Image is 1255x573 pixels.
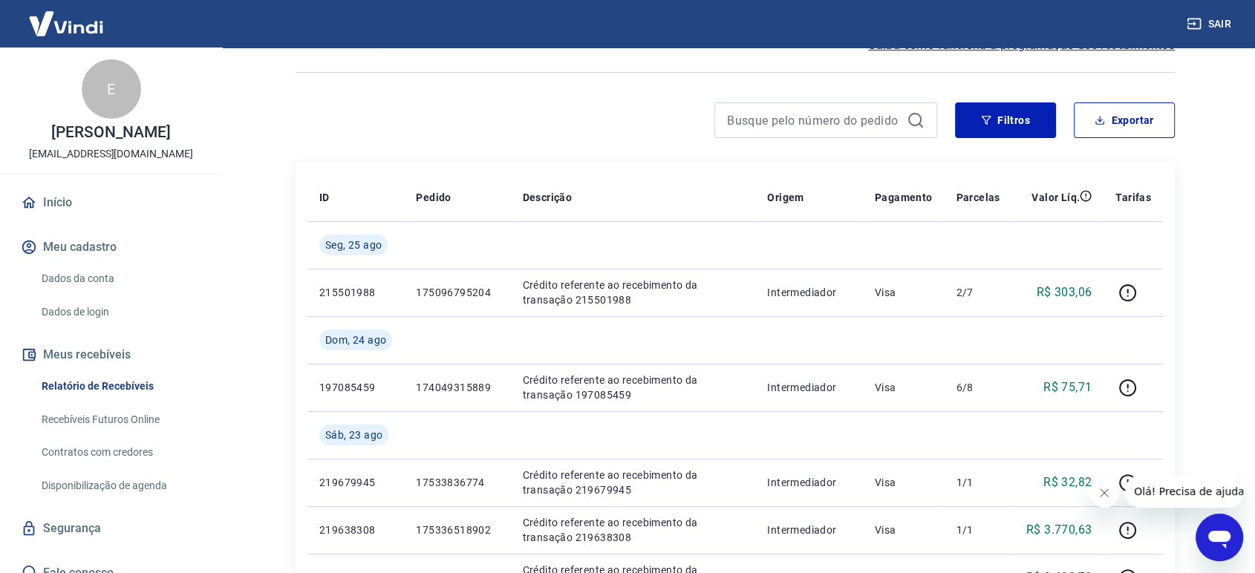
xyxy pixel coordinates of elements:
[416,380,498,395] p: 174049315889
[319,380,392,395] p: 197085459
[325,238,382,252] span: Seg, 25 ago
[29,146,193,162] p: [EMAIL_ADDRESS][DOMAIN_NAME]
[325,428,382,442] span: Sáb, 23 ago
[36,263,204,294] a: Dados da conta
[1074,102,1175,138] button: Exportar
[523,278,744,307] p: Crédito referente ao recebimento da transação 215501988
[18,186,204,219] a: Início
[767,523,851,537] p: Intermediador
[36,437,204,468] a: Contratos com credores
[523,468,744,497] p: Crédito referente ao recebimento da transação 219679945
[956,190,1000,205] p: Parcelas
[416,475,498,490] p: 17533836774
[956,285,1000,300] p: 2/7
[18,338,204,371] button: Meus recebíveis
[416,285,498,300] p: 175096795204
[319,523,392,537] p: 219638308
[875,380,933,395] p: Visa
[523,515,744,545] p: Crédito referente ao recebimento da transação 219638308
[956,475,1000,490] p: 1/1
[523,373,744,402] p: Crédito referente ao recebimento da transação 197085459
[319,475,392,490] p: 219679945
[319,190,330,205] p: ID
[416,523,498,537] p: 175336518902
[82,59,141,119] div: E
[956,523,1000,537] p: 1/1
[875,523,933,537] p: Visa
[767,285,851,300] p: Intermediador
[1125,475,1243,508] iframe: Mensagem da empresa
[727,109,901,131] input: Busque pelo número do pedido
[1043,474,1092,491] p: R$ 32,82
[51,125,170,140] p: [PERSON_NAME]
[325,333,386,347] span: Dom, 24 ago
[36,297,204,327] a: Dados de login
[875,475,933,490] p: Visa
[9,10,125,22] span: Olá! Precisa de ajuda?
[523,190,573,205] p: Descrição
[1031,190,1080,205] p: Valor Líq.
[1026,521,1092,539] p: R$ 3.770,63
[1037,284,1092,301] p: R$ 303,06
[1115,190,1151,205] p: Tarifas
[18,1,114,46] img: Vindi
[319,285,392,300] p: 215501988
[1184,10,1237,38] button: Sair
[36,371,204,402] a: Relatório de Recebíveis
[1196,514,1243,561] iframe: Botão para abrir a janela de mensagens
[1089,478,1119,508] iframe: Fechar mensagem
[956,380,1000,395] p: 6/8
[767,190,803,205] p: Origem
[1043,379,1092,396] p: R$ 75,71
[36,405,204,435] a: Recebíveis Futuros Online
[18,231,204,263] button: Meu cadastro
[875,190,933,205] p: Pagamento
[955,102,1056,138] button: Filtros
[767,475,851,490] p: Intermediador
[416,190,451,205] p: Pedido
[36,471,204,501] a: Disponibilização de agenda
[767,380,851,395] p: Intermediador
[875,285,933,300] p: Visa
[18,512,204,545] a: Segurança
